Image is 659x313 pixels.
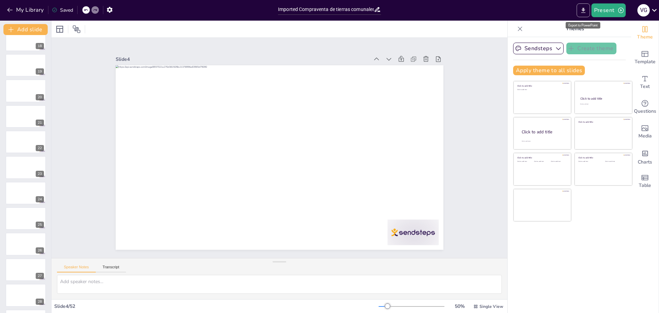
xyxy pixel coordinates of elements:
[634,108,656,115] span: Questions
[36,120,44,126] div: 21
[551,161,566,163] div: Click to add text
[605,161,627,163] div: Click to add text
[5,79,46,102] div: 20
[72,25,81,33] span: Position
[54,303,379,310] div: Slide 4 / 52
[5,207,46,230] div: 25
[578,161,600,163] div: Click to add text
[631,95,659,120] div: Get real-time input from your audience
[577,3,590,17] button: Export to PowerPoint
[5,105,46,128] div: 21
[513,66,585,75] button: Apply theme to all slides
[637,3,650,17] button: v g
[36,68,44,75] div: 19
[517,161,533,163] div: Click to add text
[36,247,44,254] div: 26
[5,233,46,255] div: 26
[52,7,73,13] div: Saved
[36,145,44,151] div: 22
[517,156,566,159] div: Click to add title
[631,21,659,45] div: Change the overall theme
[5,182,46,204] div: 24
[5,54,46,77] div: 19
[5,28,46,51] div: 18
[5,284,46,306] div: 28
[638,132,652,140] span: Media
[36,94,44,100] div: 20
[5,131,46,153] div: 22
[57,265,96,272] button: Speaker Notes
[637,33,653,41] span: Theme
[5,258,46,281] div: 27
[525,21,624,37] p: Themes
[534,161,550,163] div: Click to add text
[631,45,659,70] div: Add ready made slides
[36,299,44,305] div: 28
[125,39,378,72] div: Slide 4
[580,103,626,105] div: Click to add text
[36,222,44,228] div: 25
[578,120,627,123] div: Click to add title
[631,144,659,169] div: Add charts and graphs
[591,3,626,17] button: Present
[36,171,44,177] div: 23
[631,70,659,95] div: Add text boxes
[522,141,565,142] div: Click to add body
[36,273,44,279] div: 27
[566,43,616,54] button: Create theme
[451,303,468,310] div: 50 %
[631,120,659,144] div: Add images, graphics, shapes or video
[513,43,564,54] button: Sendsteps
[635,58,656,66] span: Template
[3,24,48,35] button: Add slide
[637,4,650,16] div: v g
[639,182,651,189] span: Table
[517,85,566,87] div: Click to add title
[631,169,659,194] div: Add a table
[578,156,627,159] div: Click to add title
[96,265,126,272] button: Transcript
[522,129,566,135] div: Click to add title
[566,22,600,29] div: Export to PowerPoint
[517,89,566,91] div: Click to add text
[640,83,650,90] span: Text
[278,4,374,14] input: Insert title
[36,196,44,202] div: 24
[479,304,503,309] span: Single View
[5,156,46,179] div: 23
[5,4,47,15] button: My Library
[54,24,65,35] div: Layout
[638,158,652,166] span: Charts
[36,43,44,49] div: 18
[580,97,626,101] div: Click to add title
